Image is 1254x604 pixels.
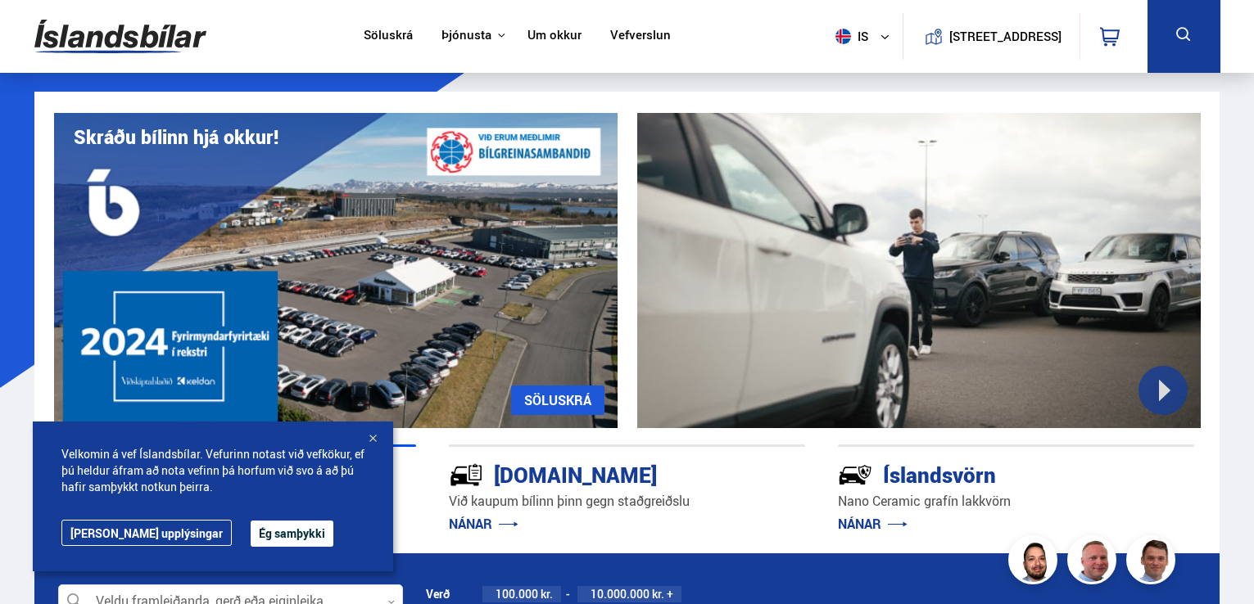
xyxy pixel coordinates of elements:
[956,29,1056,43] button: [STREET_ADDRESS]
[838,492,1194,511] p: Nano Ceramic grafín lakkvörn
[838,458,872,492] img: -Svtn6bYgwAsiwNX.svg
[527,28,582,45] a: Um okkur
[449,458,483,492] img: tr5P-W3DuiFaO7aO.svg
[449,515,518,533] a: NÁNAR
[54,113,618,428] img: eKx6w-_Home_640_.png
[496,586,538,602] span: 100.000
[912,13,1071,60] a: [STREET_ADDRESS]
[364,28,413,45] a: Söluskrá
[610,28,671,45] a: Vefverslun
[835,29,851,44] img: svg+xml;base64,PHN2ZyB4bWxucz0iaHR0cDovL3d3dy53My5vcmcvMjAwMC9zdmciIHdpZHRoPSI1MTIiIGhlaWdodD0iNT...
[449,492,805,511] p: Við kaupum bílinn þinn gegn staðgreiðslu
[251,521,333,547] button: Ég samþykki
[829,29,870,44] span: is
[838,459,1136,488] div: Íslandsvörn
[74,126,278,148] h1: Skráðu bílinn hjá okkur!
[667,588,673,601] span: +
[426,588,450,601] div: Verð
[591,586,650,602] span: 10.000.000
[838,515,908,533] a: NÁNAR
[1129,538,1178,587] img: FbJEzSuNWCJXmdc-.webp
[449,459,747,488] div: [DOMAIN_NAME]
[652,588,664,601] span: kr.
[441,28,491,43] button: Þjónusta
[1070,538,1119,587] img: siFngHWaQ9KaOqBr.png
[511,385,604,415] a: SÖLUSKRÁ
[1011,538,1060,587] img: nhp88E3Fdnt1Opn2.png
[61,446,364,495] span: Velkomin á vef Íslandsbílar. Vefurinn notast við vefkökur, ef þú heldur áfram að nota vefinn þá h...
[34,10,206,63] img: G0Ugv5HjCgRt.svg
[61,520,232,546] a: [PERSON_NAME] upplýsingar
[541,588,553,601] span: kr.
[829,12,903,61] button: is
